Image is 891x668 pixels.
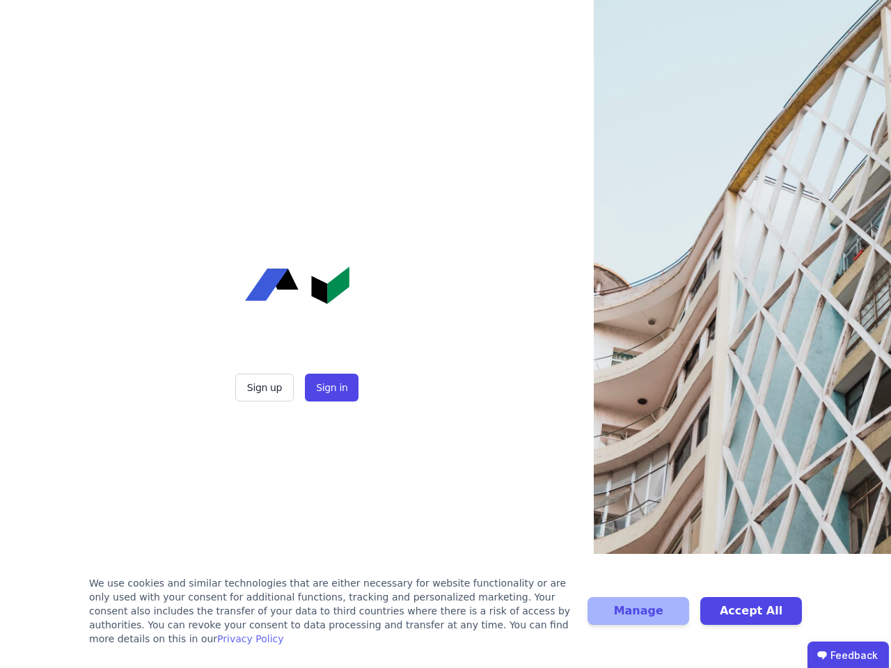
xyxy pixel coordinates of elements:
button: Manage [588,597,689,625]
a: Privacy Policy [217,633,283,644]
img: Concular [245,267,349,304]
button: Sign in [305,374,358,401]
button: Accept All [700,597,802,625]
button: Sign up [235,374,294,401]
div: We use cookies and similar technologies that are either necessary for website functionality or ar... [89,576,571,646]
